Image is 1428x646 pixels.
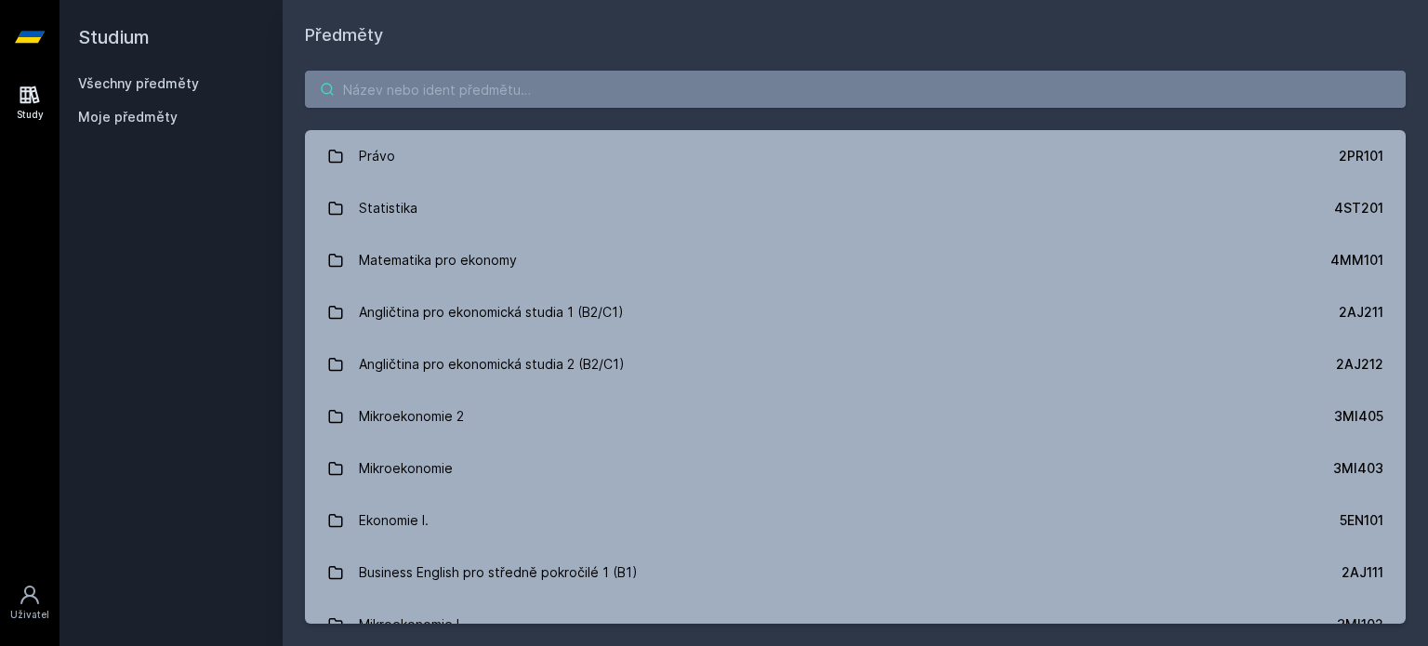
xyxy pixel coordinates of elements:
[305,71,1406,108] input: Název nebo ident předmětu…
[1340,511,1383,530] div: 5EN101
[359,346,625,383] div: Angličtina pro ekonomická studia 2 (B2/C1)
[1336,355,1383,374] div: 2AJ212
[359,450,453,487] div: Mikroekonomie
[359,294,624,331] div: Angličtina pro ekonomická studia 1 (B2/C1)
[305,234,1406,286] a: Matematika pro ekonomy 4MM101
[305,338,1406,390] a: Angličtina pro ekonomická studia 2 (B2/C1) 2AJ212
[305,286,1406,338] a: Angličtina pro ekonomická studia 1 (B2/C1) 2AJ211
[359,606,459,643] div: Mikroekonomie I
[1342,563,1383,582] div: 2AJ111
[4,574,56,631] a: Uživatel
[305,182,1406,234] a: Statistika 4ST201
[1334,199,1383,218] div: 4ST201
[1333,459,1383,478] div: 3MI403
[78,75,199,91] a: Všechny předměty
[10,608,49,622] div: Uživatel
[4,74,56,131] a: Study
[17,108,44,122] div: Study
[1334,407,1383,426] div: 3MI405
[359,190,417,227] div: Statistika
[78,108,178,126] span: Moje předměty
[305,22,1406,48] h1: Předměty
[359,502,429,539] div: Ekonomie I.
[359,242,517,279] div: Matematika pro ekonomy
[1339,303,1383,322] div: 2AJ211
[1339,147,1383,165] div: 2PR101
[359,138,395,175] div: Právo
[305,130,1406,182] a: Právo 2PR101
[305,547,1406,599] a: Business English pro středně pokročilé 1 (B1) 2AJ111
[1330,251,1383,270] div: 4MM101
[305,390,1406,442] a: Mikroekonomie 2 3MI405
[305,442,1406,494] a: Mikroekonomie 3MI403
[305,494,1406,547] a: Ekonomie I. 5EN101
[1337,615,1383,634] div: 3MI102
[359,398,464,435] div: Mikroekonomie 2
[359,554,638,591] div: Business English pro středně pokročilé 1 (B1)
